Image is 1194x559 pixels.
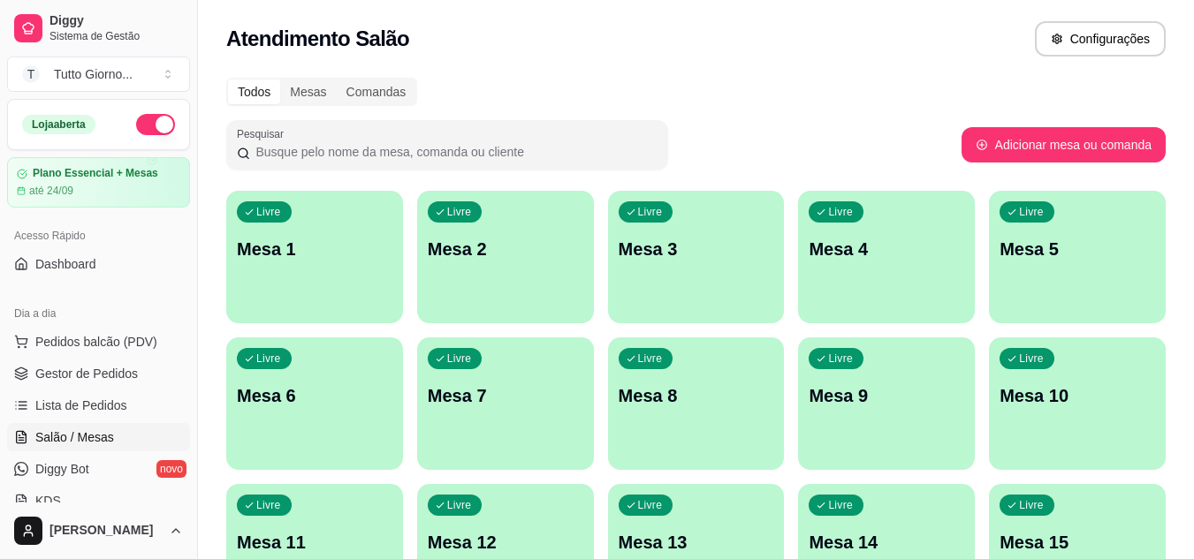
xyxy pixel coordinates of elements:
[989,191,1166,323] button: LivreMesa 5
[256,351,281,366] p: Livre
[608,337,785,470] button: LivreMesa 8
[49,29,183,43] span: Sistema de Gestão
[136,114,175,135] button: Alterar Status
[7,455,190,483] a: Diggy Botnovo
[250,143,658,161] input: Pesquisar
[337,79,416,104] div: Comandas
[7,250,190,278] a: Dashboard
[228,79,280,104] div: Todos
[638,498,663,512] p: Livre
[447,498,472,512] p: Livre
[7,510,190,552] button: [PERSON_NAME]
[35,255,96,273] span: Dashboard
[35,460,89,478] span: Diggy Bot
[417,191,594,323] button: LivreMesa 2
[447,351,472,366] p: Livre
[226,191,403,323] button: LivreMesa 1
[638,351,663,366] p: Livre
[22,115,95,134] div: Loja aberta
[7,7,190,49] a: DiggySistema de Gestão
[428,237,583,261] p: Mesa 2
[428,530,583,555] p: Mesa 12
[226,25,409,53] h2: Atendimento Salão
[7,157,190,208] a: Plano Essencial + Mesasaté 24/09
[619,383,774,408] p: Mesa 8
[608,191,785,323] button: LivreMesa 3
[7,299,190,328] div: Dia a dia
[237,383,392,408] p: Mesa 6
[226,337,403,470] button: LivreMesa 6
[7,391,190,419] a: Lista de Pedidos
[809,237,964,261] p: Mesa 4
[619,237,774,261] p: Mesa 3
[1000,383,1155,408] p: Mesa 10
[35,365,138,382] span: Gestor de Pedidos
[35,397,127,414] span: Lista de Pedidos
[35,492,61,510] span: KDS
[1000,530,1155,555] p: Mesa 15
[447,205,472,219] p: Livre
[7,423,190,451] a: Salão / Mesas
[7,57,190,92] button: Select a team
[1019,205,1044,219] p: Livre
[49,13,183,29] span: Diggy
[828,205,853,219] p: Livre
[237,126,290,141] label: Pesquisar
[256,205,281,219] p: Livre
[619,530,774,555] p: Mesa 13
[828,351,853,366] p: Livre
[417,337,594,470] button: LivreMesa 7
[33,167,158,180] article: Plano Essencial + Mesas
[256,498,281,512] p: Livre
[22,65,40,83] span: T
[638,205,663,219] p: Livre
[809,530,964,555] p: Mesa 14
[828,498,853,512] p: Livre
[809,383,964,408] p: Mesa 9
[989,337,1166,470] button: LivreMesa 10
[7,487,190,515] a: KDS
[1035,21,1166,57] button: Configurações
[237,530,392,555] p: Mesa 11
[7,328,190,356] button: Pedidos balcão (PDV)
[29,184,73,198] article: até 24/09
[49,523,162,539] span: [PERSON_NAME]
[237,237,392,261] p: Mesa 1
[35,333,157,351] span: Pedidos balcão (PDV)
[7,359,190,388] a: Gestor de Pedidos
[962,127,1166,162] button: Adicionar mesa ou comanda
[7,222,190,250] div: Acesso Rápido
[54,65,133,83] div: Tutto Giorno ...
[1019,351,1044,366] p: Livre
[35,428,114,446] span: Salão / Mesas
[798,191,975,323] button: LivreMesa 4
[1019,498,1044,512] p: Livre
[798,337,975,470] button: LivreMesa 9
[1000,237,1155,261] p: Mesa 5
[280,79,336,104] div: Mesas
[428,383,583,408] p: Mesa 7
